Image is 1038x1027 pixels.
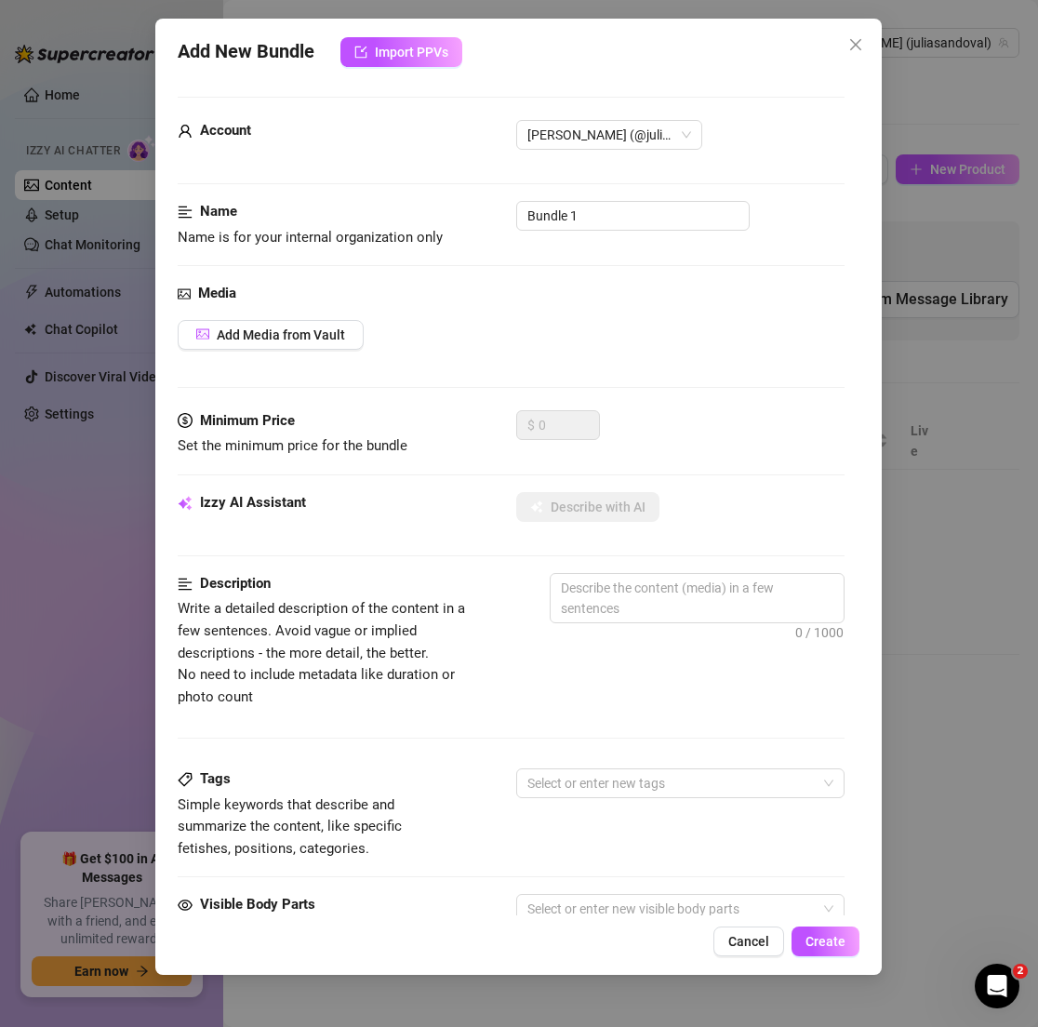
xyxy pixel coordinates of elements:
strong: Media [198,285,236,301]
span: Cancel [729,934,770,949]
button: Close [842,30,872,60]
span: Create [806,934,846,949]
button: Import PPVs [340,37,462,67]
button: Create [792,927,860,956]
span: Write a detailed description of the content in a few sentences. Avoid vague or implied descriptio... [178,600,465,704]
span: tag [178,772,193,787]
input: Enter a name [516,201,750,231]
span: Julia (@juliasandoval) [527,121,691,149]
iframe: Intercom live chat [975,964,1019,1008]
strong: Account [200,122,251,139]
span: Name is for your internal organization only [178,229,443,246]
strong: Minimum Price [200,412,295,429]
button: Describe with AI [516,492,659,522]
span: align-left [178,573,193,595]
span: Close [842,37,872,52]
strong: Izzy AI Assistant [200,494,306,511]
strong: Visible Body Parts [200,896,315,913]
span: dollar [178,410,193,433]
span: Simple keywords that describe and summarize the content, like specific fetishes, positions, categ... [178,796,402,857]
span: 2 [1013,964,1028,979]
span: Import PPVs [375,45,448,60]
span: align-left [178,201,193,223]
span: eye [178,898,193,913]
strong: Description [200,575,271,592]
span: Set the minimum price for the bundle [178,437,407,454]
span: Add New Bundle [178,37,314,67]
button: Add Media from Vault [178,320,364,350]
span: Add Media from Vault [217,327,345,342]
span: user [178,120,193,142]
span: picture [196,327,209,340]
span: close [849,37,864,52]
strong: Tags [200,770,231,787]
span: import [354,46,367,59]
button: Cancel [714,927,785,956]
strong: Name [200,203,237,220]
span: picture [178,283,191,305]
